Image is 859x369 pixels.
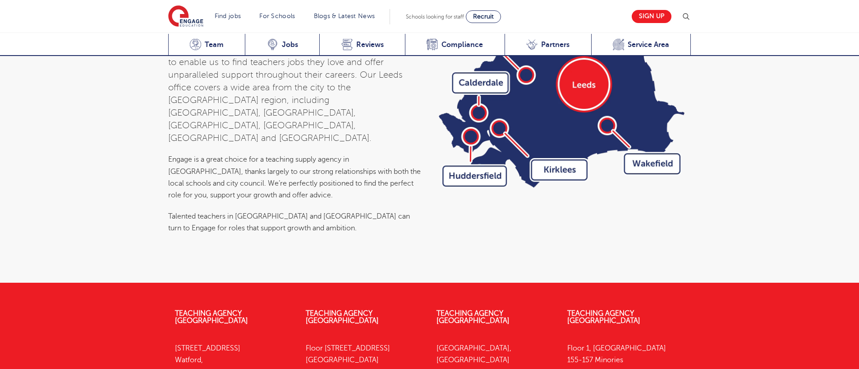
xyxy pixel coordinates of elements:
[406,14,464,20] span: Schools looking for staff
[541,40,570,49] span: Partners
[436,309,510,325] a: Teaching Agency [GEOGRAPHIC_DATA]
[175,309,248,325] a: Teaching Agency [GEOGRAPHIC_DATA]
[282,40,298,49] span: Jobs
[356,40,384,49] span: Reviews
[168,34,245,56] a: Team
[628,40,669,49] span: Service Area
[168,32,414,143] span: At [GEOGRAPHIC_DATA], we’ve worked hard to build strong relationships with schools across the [GE...
[259,13,295,19] a: For Schools
[567,309,640,325] a: Teaching Agency [GEOGRAPHIC_DATA]
[466,10,501,23] a: Recruit
[473,13,494,20] span: Recruit
[632,10,671,23] a: Sign up
[168,155,421,199] span: Engage is a great choice for a teaching supply agency in [GEOGRAPHIC_DATA], thanks largely to our...
[168,212,410,232] span: Talented teachers in [GEOGRAPHIC_DATA] and [GEOGRAPHIC_DATA] can turn to Engage for roles that su...
[215,13,241,19] a: Find jobs
[319,34,405,56] a: Reviews
[405,34,505,56] a: Compliance
[245,34,319,56] a: Jobs
[314,13,375,19] a: Blogs & Latest News
[441,40,483,49] span: Compliance
[168,5,203,28] img: Engage Education
[591,34,691,56] a: Service Area
[505,34,591,56] a: Partners
[205,40,224,49] span: Team
[306,309,379,325] a: Teaching Agency [GEOGRAPHIC_DATA]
